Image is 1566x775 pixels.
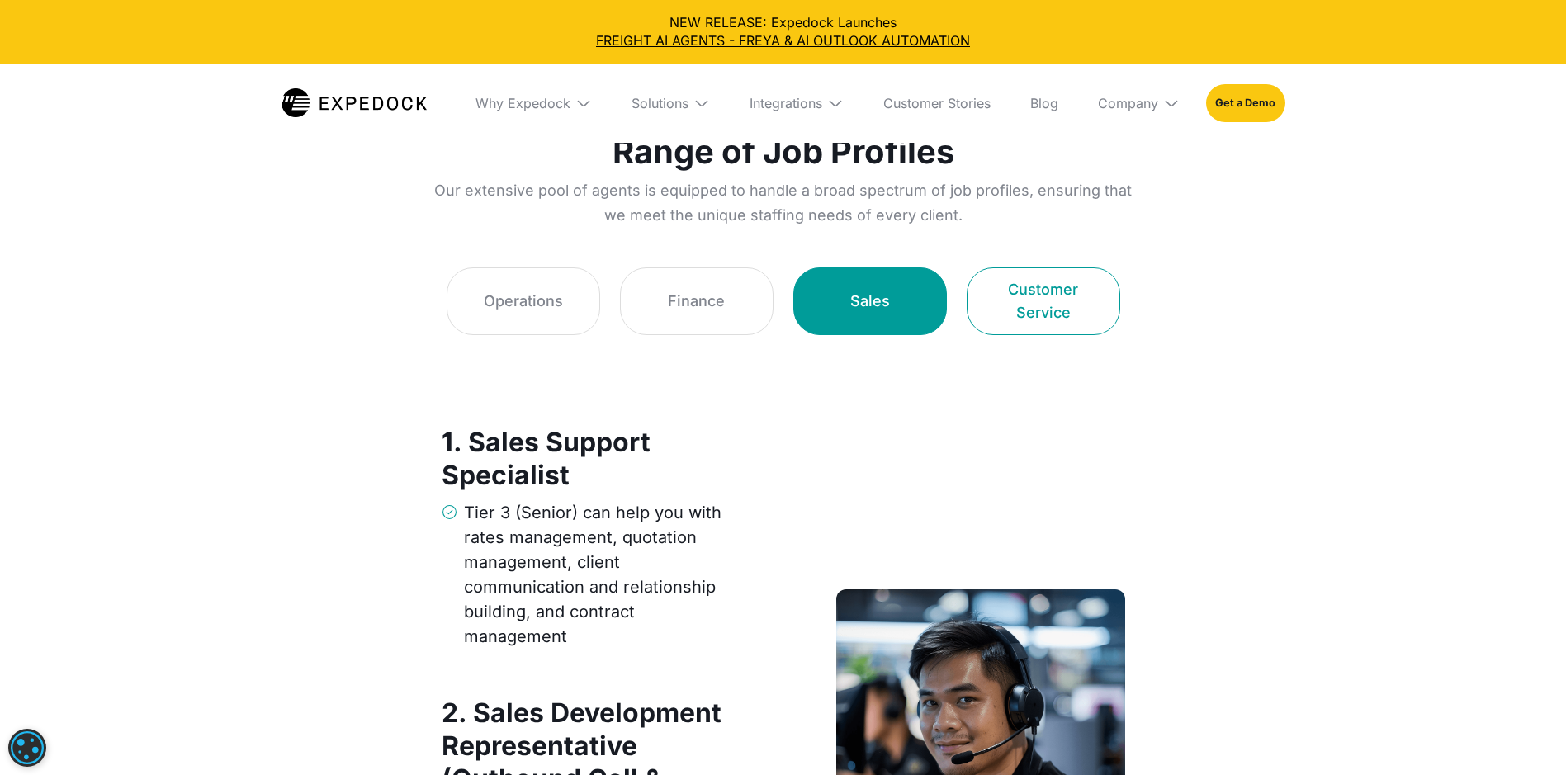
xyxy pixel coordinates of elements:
a: Customer Stories [870,64,1004,143]
div: Operations [484,290,563,313]
div: Solutions [618,64,723,143]
div: Sales [850,290,890,313]
div: Integrations [736,64,857,143]
strong: 1. Sales Support Specialist [442,426,651,491]
div: Tier 3 (Senior) can help you with rates management, quotation management, client communication an... [464,500,731,649]
div: Why Expedock [475,95,570,111]
a: FREIGHT AI AGENTS - FREYA & AI OUTLOOK AUTOMATION [13,31,1553,50]
div: Solutions [632,95,688,111]
div: Why Expedock [462,64,605,143]
div: Integrations [750,95,822,111]
iframe: Chat Widget [1291,597,1566,775]
a: Blog [1017,64,1072,143]
div: Customer Service [987,278,1100,324]
div: Company [1098,95,1158,111]
div: Finance [668,290,725,313]
p: Our extensive pool of agents is equipped to handle a broad spectrum of job profiles, ensuring tha... [433,178,1133,228]
div: NEW RELEASE: Expedock Launches [13,13,1553,50]
div: Company [1085,64,1193,143]
a: Get a Demo [1206,84,1284,122]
